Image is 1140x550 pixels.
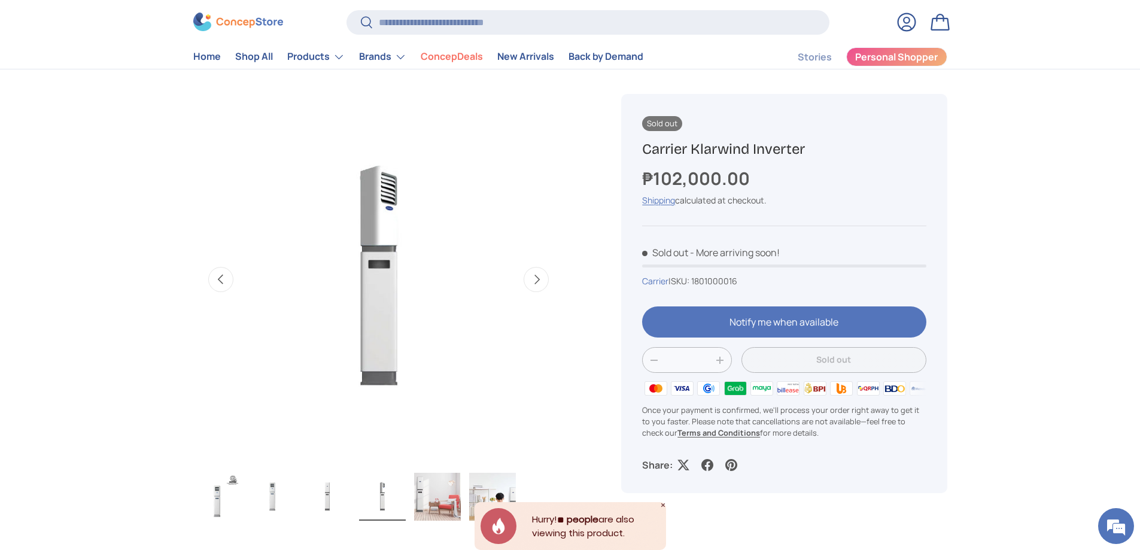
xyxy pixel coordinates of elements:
[497,45,554,69] a: New Arrivals
[642,140,926,159] h1: Carrier Klarwind Inverter
[359,473,406,521] img: carrier-klarwind-floor-mounted-inverter-aircon-unit-right-side-view-concepstore
[642,246,688,259] span: Sold out
[642,116,682,131] span: Sold out
[802,379,828,397] img: bpi
[908,379,934,397] img: metrobank
[193,45,221,69] a: Home
[193,45,643,69] nav: Primary
[352,45,414,69] summary: Brands
[469,473,516,521] img: carrier-klarwind-slimpac-floor-mounted-inverter-aircon-in-theworkstation-full-view
[855,379,881,397] img: qrph
[280,45,352,69] summary: Products
[196,6,225,35] div: Minimize live chat window
[846,47,947,66] a: Personal Shopper
[193,13,283,32] img: ConcepStore
[669,379,695,397] img: visa
[569,45,643,69] a: Back by Demand
[668,275,737,287] span: |
[855,53,938,62] span: Personal Shopper
[749,379,775,397] img: maya
[194,473,241,521] img: Carrier Klarwind Inverter
[775,379,801,397] img: billease
[677,427,760,438] a: Terms and Conditions
[249,473,296,521] img: carrier-klarwind-floor-mounted-inverter-aircon-full-view-concepstore
[642,379,668,397] img: master
[660,502,666,508] div: Close
[769,45,947,69] nav: Secondary
[881,379,908,397] img: bdo
[798,45,832,69] a: Stories
[304,473,351,521] img: carrier-klarwind-floor-mounted-inverter-aircon-with-cover-full-view-concepstore
[421,45,483,69] a: ConcepDeals
[828,379,855,397] img: ubp
[671,275,689,287] span: SKU:
[642,166,753,190] strong: ₱102,000.00
[6,327,228,369] textarea: Type your message and hit 'Enter'
[741,347,926,373] button: Sold out
[642,194,926,206] div: calculated at checkout.
[691,275,737,287] span: 1801000016
[235,45,273,69] a: Shop All
[69,151,165,272] span: We're online!
[642,405,926,439] p: Once your payment is confirmed, we'll process your order right away to get it to you faster. Plea...
[695,379,722,397] img: gcash
[642,275,668,287] a: Carrier
[62,67,201,83] div: Chat with us now
[193,94,564,524] media-gallery: Gallery Viewer
[642,195,675,206] a: Shipping
[690,246,780,259] p: - More arriving soon!
[642,458,673,472] p: Share:
[722,379,748,397] img: grabpay
[414,473,461,521] img: carrier-klarwind-slimpac-floor-mounted-inverter-aircon-in-the-living-room-full-view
